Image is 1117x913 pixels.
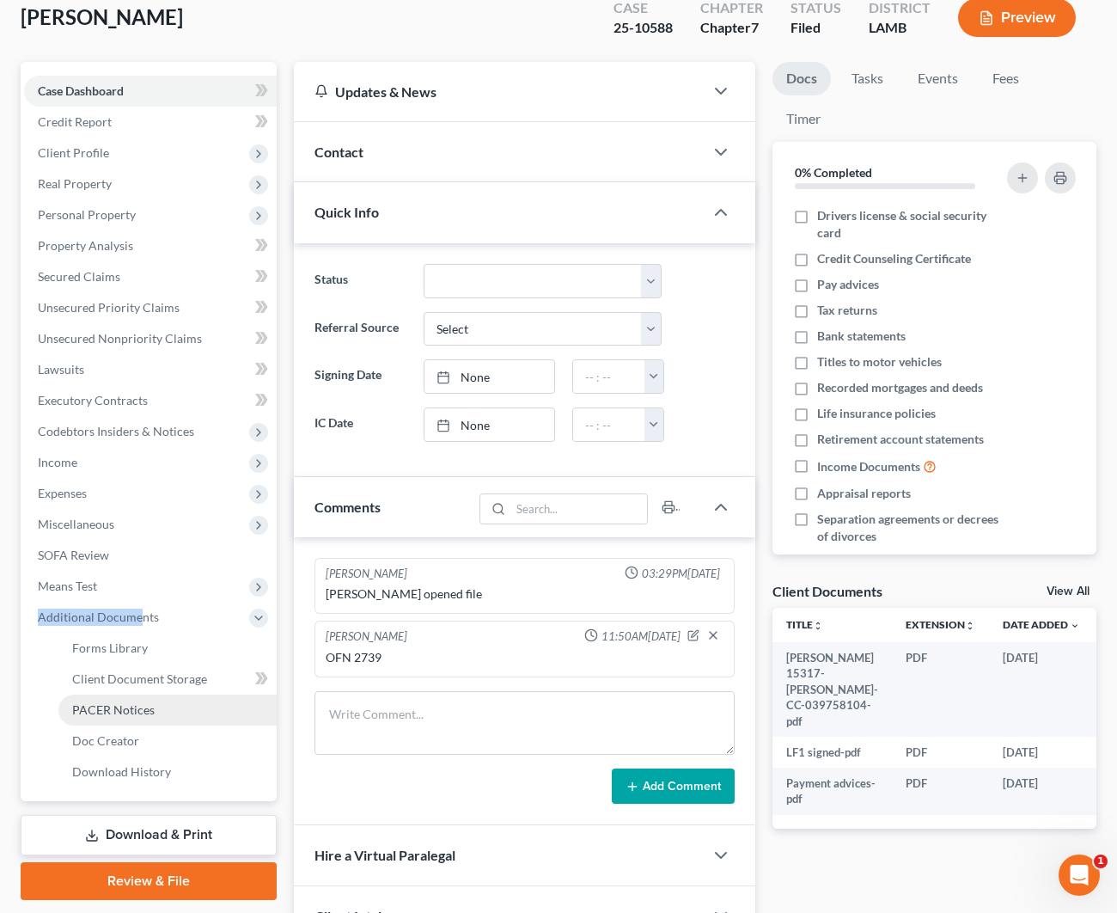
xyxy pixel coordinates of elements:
[306,312,415,346] label: Referral Source
[1003,618,1080,631] a: Date Added expand_more
[72,671,207,686] span: Client Document Storage
[306,359,415,394] label: Signing Date
[72,764,171,779] span: Download History
[817,511,1001,545] span: Separation agreements or decrees of divorces
[510,494,647,524] input: Search...
[24,385,277,416] a: Executory Contracts
[38,424,194,438] span: Codebtors Insiders & Notices
[612,769,735,805] button: Add Comment
[892,737,989,768] td: PDF
[573,360,645,393] input: -- : --
[21,862,277,900] a: Review & File
[38,548,109,562] span: SOFA Review
[817,250,971,267] span: Credit Counseling Certificate
[1070,621,1080,631] i: expand_more
[24,323,277,354] a: Unsecured Nonpriority Claims
[772,582,882,600] div: Client Documents
[869,18,931,38] div: LAMB
[817,207,1001,242] span: Drivers license & social security card
[795,165,872,180] strong: 0% Completed
[817,379,983,396] span: Recorded mortgages and deeds
[314,144,363,160] span: Contact
[314,83,683,101] div: Updates & News
[817,485,911,502] span: Appraisal reports
[38,517,114,531] span: Miscellaneous
[1059,855,1100,896] iframe: Intercom live chat
[326,566,407,582] div: [PERSON_NAME]
[772,62,831,95] a: Docs
[58,633,277,664] a: Forms Library
[326,649,723,666] div: OFN 2739
[989,642,1094,737] td: [DATE]
[786,618,823,631] a: Titleunfold_more
[21,815,277,855] a: Download & Print
[38,331,202,346] span: Unsecured Nonpriority Claims
[38,486,87,500] span: Expenses
[24,261,277,292] a: Secured Claims
[24,76,277,107] a: Case Dashboard
[38,238,133,253] span: Property Analysis
[314,847,455,863] span: Hire a Virtual Paralegal
[817,353,942,371] span: Titles to motor vehicles
[838,62,897,95] a: Tasks
[817,405,936,422] span: Life insurance policies
[424,360,554,393] a: None
[892,768,989,815] td: PDF
[813,621,823,631] i: unfold_more
[772,768,892,815] td: Payment advices-pdf
[38,300,180,315] span: Unsecured Priority Claims
[314,499,381,515] span: Comments
[772,737,892,768] td: LF1 signed-pdf
[58,695,277,726] a: PACER Notices
[24,540,277,571] a: SOFA Review
[989,737,1094,768] td: [DATE]
[989,768,1094,815] td: [DATE]
[38,269,120,284] span: Secured Claims
[906,618,975,631] a: Extensionunfold_more
[38,207,136,222] span: Personal Property
[24,230,277,261] a: Property Analysis
[314,204,379,220] span: Quick Info
[72,733,139,748] span: Doc Creator
[21,4,183,29] span: [PERSON_NAME]
[58,726,277,757] a: Doc Creator
[306,407,415,442] label: IC Date
[817,328,906,345] span: Bank statements
[1094,855,1108,868] span: 1
[790,18,841,38] div: Filed
[817,458,920,475] span: Income Documents
[817,302,877,319] span: Tax returns
[700,18,763,38] div: Chapter
[38,610,159,624] span: Additional Documents
[24,292,277,323] a: Unsecured Priority Claims
[965,621,975,631] i: unfold_more
[1047,585,1090,597] a: View All
[306,264,415,298] label: Status
[58,664,277,695] a: Client Document Storage
[38,455,77,469] span: Income
[772,642,892,737] td: [PERSON_NAME] 15317-[PERSON_NAME]-CC-039758104-pdf
[613,18,673,38] div: 25-10588
[892,642,989,737] td: PDF
[58,757,277,787] a: Download History
[38,579,97,593] span: Means Test
[326,585,723,603] div: [PERSON_NAME] opened file
[642,566,720,582] span: 03:29PM[DATE]
[72,702,155,717] span: PACER Notices
[573,408,645,441] input: -- : --
[817,276,879,293] span: Pay advices
[904,62,972,95] a: Events
[38,393,148,407] span: Executory Contracts
[772,102,834,136] a: Timer
[38,114,112,129] span: Credit Report
[24,354,277,385] a: Lawsuits
[38,362,84,377] span: Lawsuits
[979,62,1034,95] a: Fees
[38,145,109,160] span: Client Profile
[751,19,759,35] span: 7
[424,408,554,441] a: None
[24,107,277,138] a: Credit Report
[601,628,681,645] span: 11:50AM[DATE]
[817,431,984,448] span: Retirement account statements
[38,83,124,98] span: Case Dashboard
